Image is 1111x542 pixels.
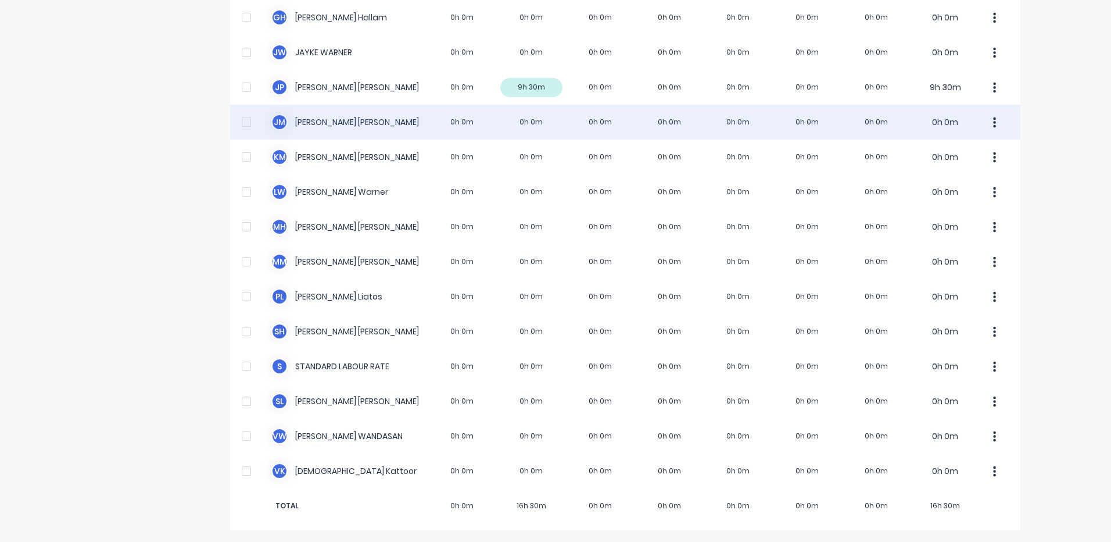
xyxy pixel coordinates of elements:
[773,501,842,511] span: 0h 0m
[635,501,704,511] span: 0h 0m
[497,501,566,511] span: 16h 30m
[428,501,497,511] span: 0h 0m
[704,501,773,511] span: 0h 0m
[842,501,911,511] span: 0h 0m
[271,501,428,511] span: TOTAL
[566,501,635,511] span: 0h 0m
[911,501,980,511] span: 16h 30m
